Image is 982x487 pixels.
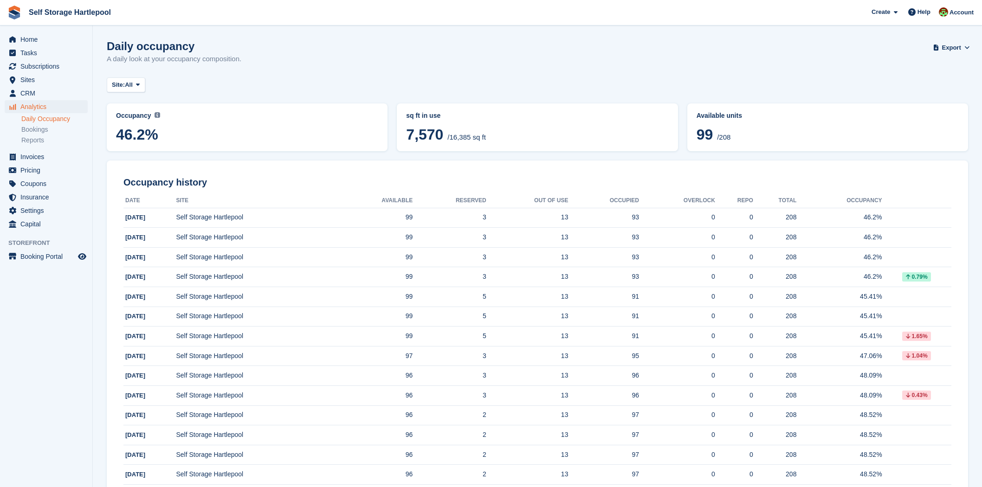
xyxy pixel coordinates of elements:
div: 97 [568,469,639,479]
div: 0 [715,430,753,440]
div: 0 [715,311,753,321]
td: 45.41% [796,327,882,346]
td: 3 [413,346,486,366]
div: 0 [639,232,715,242]
td: Self Storage Hartlepool [176,386,338,406]
span: 7,570 [406,126,443,143]
td: 48.52% [796,445,882,465]
span: sq ft in use [406,112,440,119]
div: 0 [715,232,753,242]
td: 208 [753,267,797,287]
td: 208 [753,386,797,406]
td: 99 [338,247,413,267]
td: 46.2% [796,247,882,267]
div: 0 [715,212,753,222]
a: menu [5,100,88,113]
span: Sites [20,73,76,86]
span: [DATE] [125,254,145,261]
a: menu [5,218,88,231]
td: 208 [753,327,797,346]
th: Out of Use [486,193,569,208]
div: 97 [568,410,639,420]
div: 0 [639,430,715,440]
th: Occupancy [796,193,882,208]
span: Storefront [8,238,92,248]
div: 91 [568,292,639,301]
span: Pricing [20,164,76,177]
a: Self Storage Hartlepool [25,5,115,20]
td: 45.41% [796,287,882,307]
td: Self Storage Hartlepool [176,346,338,366]
div: 0 [715,469,753,479]
td: 96 [338,425,413,445]
th: Available [338,193,413,208]
div: 0 [715,252,753,262]
td: 208 [753,287,797,307]
div: 0 [639,252,715,262]
span: [DATE] [125,372,145,379]
span: 46.2% [116,126,378,143]
div: 0 [639,272,715,282]
div: 91 [568,331,639,341]
div: 0 [715,391,753,400]
td: 208 [753,307,797,327]
div: 96 [568,391,639,400]
div: 0 [715,272,753,282]
span: [DATE] [125,431,145,438]
td: 2 [413,465,486,485]
td: 2 [413,405,486,425]
a: menu [5,73,88,86]
span: [DATE] [125,352,145,359]
td: 96 [338,445,413,465]
td: 208 [753,425,797,445]
a: menu [5,33,88,46]
td: 48.52% [796,425,882,445]
a: menu [5,60,88,73]
td: 13 [486,445,569,465]
td: 13 [486,307,569,327]
a: menu [5,150,88,163]
td: 208 [753,366,797,386]
td: 13 [486,267,569,287]
a: Reports [21,136,88,145]
span: [DATE] [125,273,145,280]
span: Account [950,8,974,17]
div: 93 [568,212,639,222]
a: Preview store [77,251,88,262]
span: Coupons [20,177,76,190]
td: Self Storage Hartlepool [176,327,338,346]
a: menu [5,250,88,263]
span: Settings [20,204,76,217]
p: A daily look at your occupancy composition. [107,54,241,64]
td: 99 [338,228,413,248]
td: 13 [486,405,569,425]
td: 2 [413,445,486,465]
td: 208 [753,208,797,228]
td: 5 [413,307,486,327]
td: 3 [413,386,486,406]
div: 0 [715,371,753,380]
td: 13 [486,425,569,445]
td: 97 [338,346,413,366]
div: 93 [568,252,639,262]
span: [DATE] [125,451,145,458]
div: 0 [639,371,715,380]
th: Repo [715,193,753,208]
td: 96 [338,366,413,386]
td: Self Storage Hartlepool [176,247,338,267]
button: Site: All [107,77,145,93]
a: menu [5,191,88,204]
td: 5 [413,287,486,307]
td: 13 [486,327,569,346]
span: Insurance [20,191,76,204]
span: [DATE] [125,411,145,418]
span: [DATE] [125,333,145,340]
abbr: Current percentage of sq ft occupied [116,111,378,121]
span: 99 [697,126,713,143]
span: Booking Portal [20,250,76,263]
th: Total [753,193,797,208]
span: Tasks [20,46,76,59]
span: [DATE] [125,313,145,320]
button: Export [935,40,968,55]
div: 1.04% [902,351,931,360]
